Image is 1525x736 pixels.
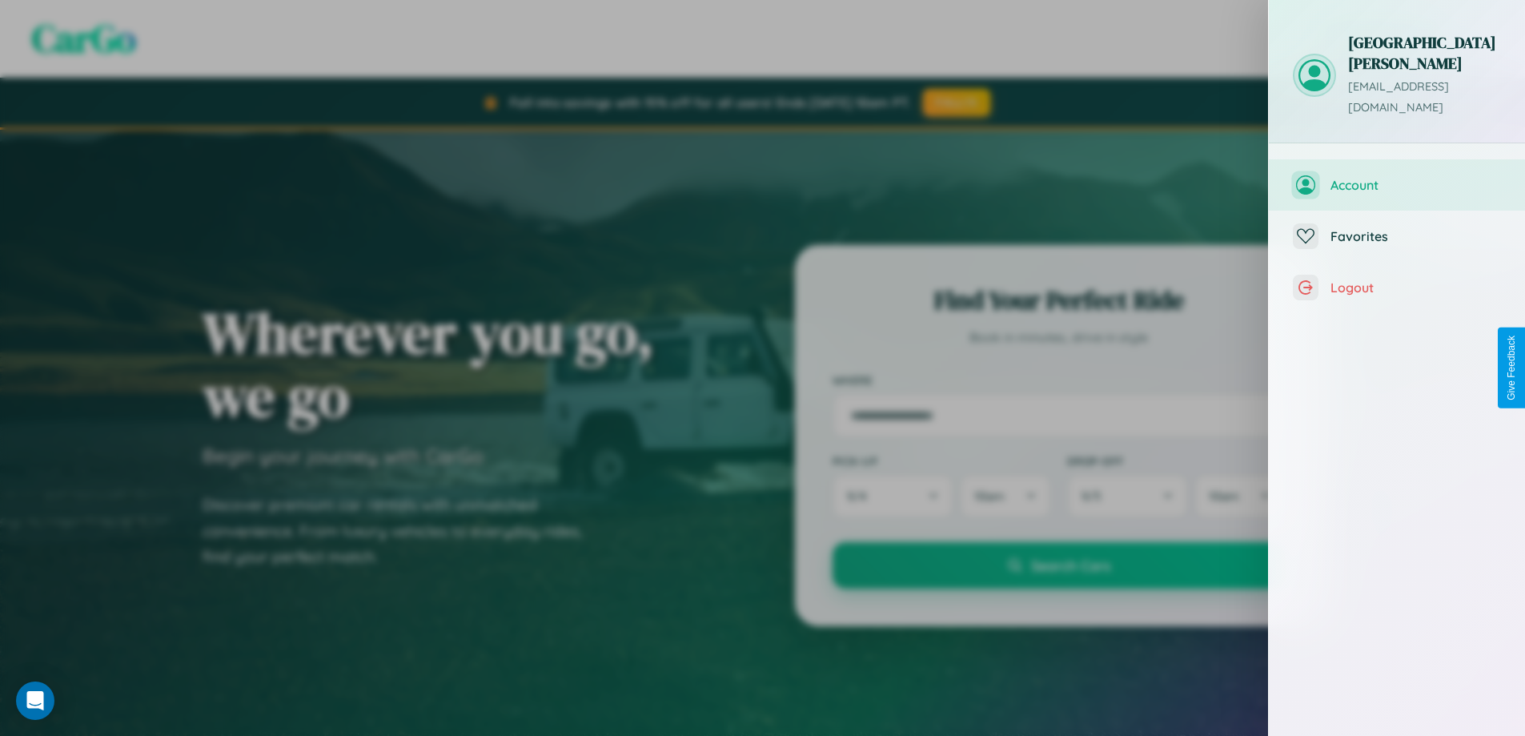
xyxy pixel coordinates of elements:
h3: [GEOGRAPHIC_DATA] [PERSON_NAME] [1348,32,1501,74]
button: Account [1269,159,1525,211]
span: Logout [1330,280,1501,296]
div: Give Feedback [1506,336,1517,400]
p: [EMAIL_ADDRESS][DOMAIN_NAME] [1348,77,1501,119]
span: Account [1330,177,1501,193]
button: Logout [1269,262,1525,313]
div: Open Intercom Messenger [16,682,54,720]
span: Favorites [1330,228,1501,244]
button: Favorites [1269,211,1525,262]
